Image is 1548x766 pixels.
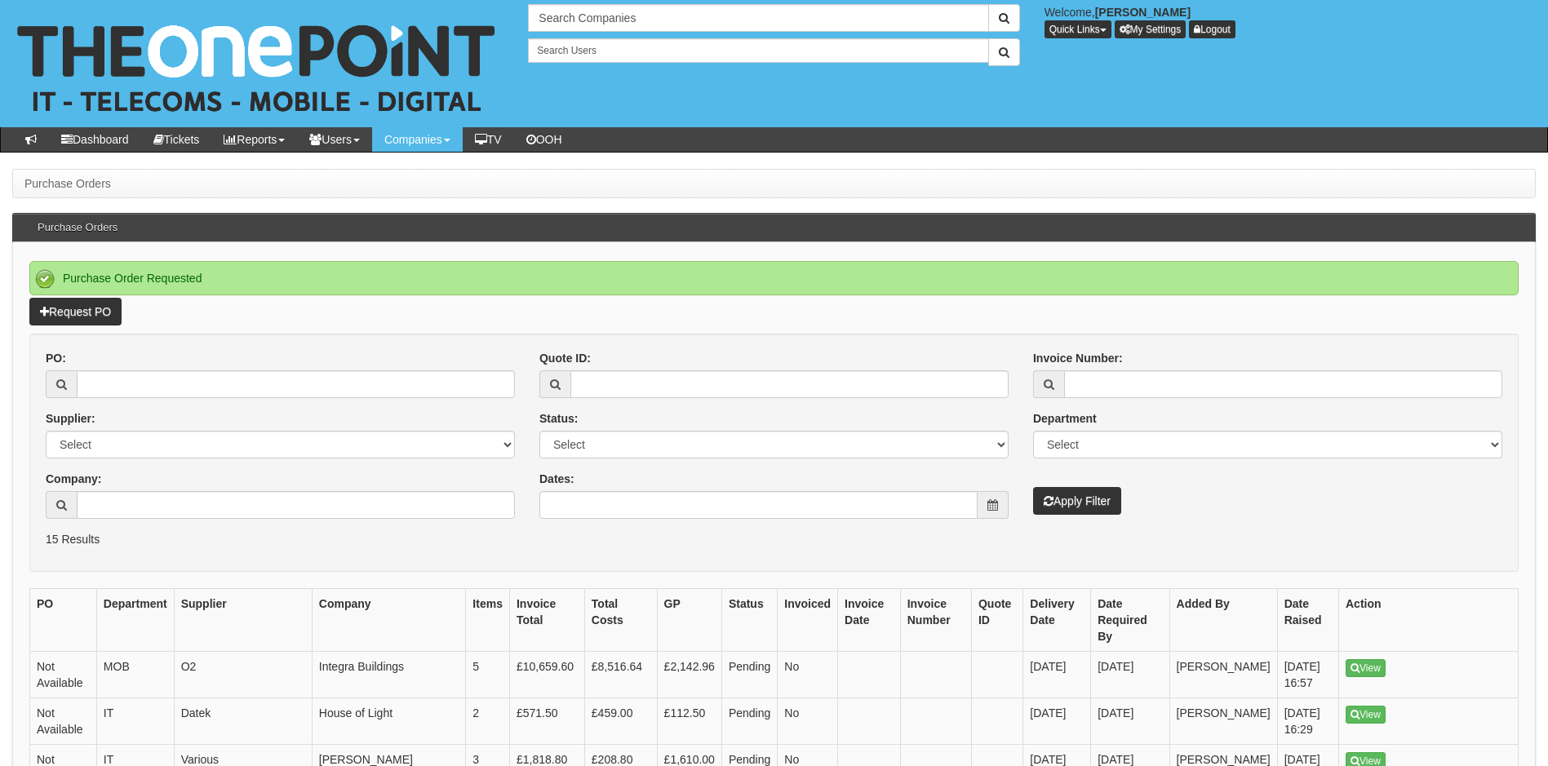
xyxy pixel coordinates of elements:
[657,652,721,698] td: £2,142.96
[1033,350,1123,366] label: Invoice Number:
[1033,410,1097,427] label: Department
[539,471,574,487] label: Dates:
[1346,706,1386,724] a: View
[778,698,838,745] td: No
[1023,698,1091,745] td: [DATE]
[539,410,578,427] label: Status:
[1091,652,1169,698] td: [DATE]
[312,589,466,652] th: Company
[30,652,97,698] td: Not Available
[30,589,97,652] th: PO
[721,698,777,745] td: Pending
[1023,589,1091,652] th: Delivery Date
[1023,652,1091,698] td: [DATE]
[96,589,174,652] th: Department
[312,698,466,745] td: House of Light
[778,652,838,698] td: No
[46,410,95,427] label: Supplier:
[174,589,312,652] th: Supplier
[211,127,297,152] a: Reports
[463,127,514,152] a: TV
[141,127,212,152] a: Tickets
[657,698,721,745] td: £112.50
[509,589,584,652] th: Invoice Total
[174,698,312,745] td: Datek
[1032,4,1548,38] div: Welcome,
[466,652,510,698] td: 5
[509,698,584,745] td: £571.50
[528,38,988,63] input: Search Users
[514,127,574,152] a: OOH
[1277,698,1338,745] td: [DATE] 16:29
[584,698,657,745] td: £459.00
[49,127,141,152] a: Dashboard
[509,652,584,698] td: £10,659.60
[1169,589,1277,652] th: Added By
[1095,6,1191,19] b: [PERSON_NAME]
[312,652,466,698] td: Integra Buildings
[539,350,591,366] label: Quote ID:
[46,350,66,366] label: PO:
[1091,589,1169,652] th: Date Required By
[1277,589,1338,652] th: Date Raised
[466,698,510,745] td: 2
[29,261,1519,295] div: Purchase Order Requested
[1045,20,1111,38] button: Quick Links
[1277,652,1338,698] td: [DATE] 16:57
[1091,698,1169,745] td: [DATE]
[778,589,838,652] th: Invoiced
[1169,698,1277,745] td: [PERSON_NAME]
[971,589,1022,652] th: Quote ID
[1346,659,1386,677] a: View
[721,589,777,652] th: Status
[30,698,97,745] td: Not Available
[29,298,122,325] a: Request PO
[96,698,174,745] td: IT
[96,652,174,698] td: MOB
[1169,652,1277,698] td: [PERSON_NAME]
[46,531,1502,547] p: 15 Results
[372,127,463,152] a: Companies
[1339,589,1519,652] th: Action
[24,175,111,192] li: Purchase Orders
[584,652,657,698] td: £8,516.64
[1115,20,1187,38] a: My Settings
[721,652,777,698] td: Pending
[297,127,372,152] a: Users
[584,589,657,652] th: Total Costs
[174,652,312,698] td: O2
[900,589,971,652] th: Invoice Number
[466,589,510,652] th: Items
[29,214,126,241] h3: Purchase Orders
[1189,20,1235,38] a: Logout
[657,589,721,652] th: GP
[46,471,101,487] label: Company:
[1033,487,1121,515] button: Apply Filter
[838,589,901,652] th: Invoice Date
[528,4,988,32] input: Search Companies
